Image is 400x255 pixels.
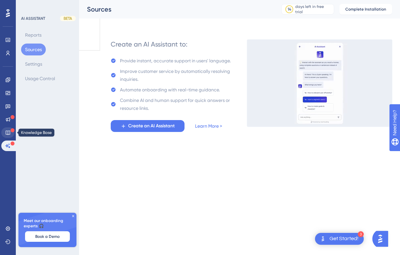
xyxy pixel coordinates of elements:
img: launcher-image-alternative-text [319,235,327,243]
button: Create an AI Assistant [111,120,185,132]
button: Reports [21,29,45,41]
span: Complete Installation [345,7,386,12]
div: Open Get Started! checklist, remaining modules: 3 [315,233,364,245]
button: Settings [21,58,46,70]
span: Book a Demo [35,234,60,239]
div: 3 [358,231,364,237]
button: Complete Installation [339,4,392,15]
iframe: UserGuiding AI Assistant Launcher [372,229,392,249]
div: BETA [60,16,76,21]
div: Provide instant, accurate support in users' language. [120,57,231,65]
button: Sources [21,44,46,55]
div: AI ASSISTANT [21,16,45,21]
div: Sources [87,5,265,14]
button: Book a Demo [25,231,70,242]
div: 14 [288,7,291,12]
div: Create an AI Assistant to: [111,40,187,49]
div: days left in free trial [295,4,332,15]
span: Need Help? [15,2,41,10]
span: Meet our onboarding experts 🎧 [24,218,71,229]
div: Automate onboarding with real-time guidance. [120,86,220,94]
img: 536038c8a6906fa413afa21d633a6c1c.gif [247,39,392,127]
div: Improve customer service by automatically resolving inquiries. [120,67,234,83]
div: Get Started! [329,235,358,242]
div: Combine AI and human support for quick answers or resource links. [120,96,234,112]
span: Create an AI Assistant [128,122,175,130]
a: Learn More > [195,122,222,130]
button: Usage Control [21,73,59,84]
